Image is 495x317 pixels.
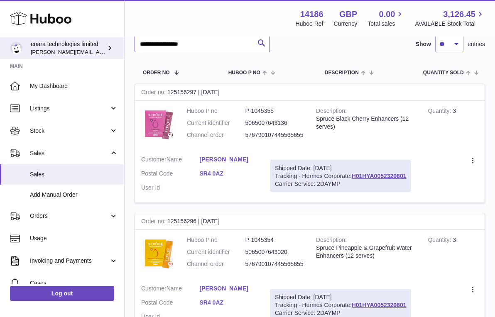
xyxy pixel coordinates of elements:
[316,244,415,260] div: Spruce Pineapple & Grapefruit Water Enhancers (12 serves)
[141,299,200,309] dt: Postal Code
[30,279,118,287] span: Cases
[31,49,167,55] span: [PERSON_NAME][EMAIL_ADDRESS][DOMAIN_NAME]
[245,248,304,256] dd: 5065007643020
[141,218,167,227] strong: Order no
[443,9,475,20] span: 3,126.45
[228,70,260,76] span: Huboo P no
[135,84,485,101] div: 125156297 | [DATE]
[415,20,485,28] span: AVAILABLE Stock Total
[275,164,406,172] div: Shipped Date: [DATE]
[316,237,347,245] strong: Description
[141,170,200,180] dt: Postal Code
[141,107,174,140] img: 1747668942.jpeg
[245,236,304,244] dd: P-1045354
[30,191,118,199] span: Add Manual Order
[200,170,258,178] a: SR4 0AZ
[135,213,485,230] div: 125156296 | [DATE]
[379,9,395,20] span: 0.00
[245,119,304,127] dd: 5065007643136
[10,286,114,301] a: Log out
[141,236,174,269] img: 1747668863.jpeg
[141,285,200,295] dt: Name
[30,234,118,242] span: Usage
[339,9,357,20] strong: GBP
[421,101,485,149] td: 3
[368,20,404,28] span: Total sales
[245,260,304,268] dd: 576790107445565655
[334,20,358,28] div: Currency
[30,82,118,90] span: My Dashboard
[200,299,258,307] a: SR4 0AZ
[200,156,258,163] a: [PERSON_NAME]
[368,9,404,28] a: 0.00 Total sales
[187,119,245,127] dt: Current identifier
[141,184,200,192] dt: User Id
[30,127,109,135] span: Stock
[30,105,109,112] span: Listings
[30,149,109,157] span: Sales
[296,20,323,28] div: Huboo Ref
[187,236,245,244] dt: Huboo P no
[270,160,411,193] div: Tracking - Hermes Corporate:
[187,131,245,139] dt: Channel order
[141,89,167,98] strong: Order no
[428,237,453,245] strong: Quantity
[187,260,245,268] dt: Channel order
[141,285,167,292] span: Customer
[141,156,167,163] span: Customer
[31,40,105,56] div: enara technologies limited
[416,40,431,48] label: Show
[415,9,485,28] a: 3,126.45 AVAILABLE Stock Total
[275,180,406,188] div: Carrier Service: 2DAYMP
[428,107,453,116] strong: Quantity
[275,309,406,317] div: Carrier Service: 2DAYMP
[143,70,170,76] span: Order No
[300,9,323,20] strong: 14186
[468,40,485,48] span: entries
[421,230,485,278] td: 3
[187,248,245,256] dt: Current identifier
[275,293,406,301] div: Shipped Date: [DATE]
[141,156,200,166] dt: Name
[316,115,415,131] div: Spruce Black Cherry Enhancers (12 serves)
[245,107,304,115] dd: P-1045355
[30,212,109,220] span: Orders
[245,131,304,139] dd: 576790107445565655
[316,107,347,116] strong: Description
[352,173,407,179] a: H01HYA0052320801
[423,70,464,76] span: Quantity Sold
[187,107,245,115] dt: Huboo P no
[325,70,359,76] span: Description
[30,257,109,265] span: Invoicing and Payments
[10,42,22,54] img: Dee@enara.co
[30,171,118,178] span: Sales
[200,285,258,293] a: [PERSON_NAME]
[352,302,407,308] a: H01HYA0052320801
